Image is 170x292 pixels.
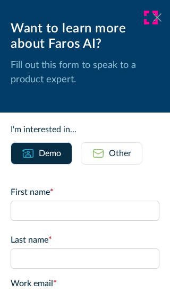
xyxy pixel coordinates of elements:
p: Fill out this form to speak to a product expert. [11,58,159,87]
label: First name [11,186,159,199]
div: I'm interested in... [11,123,159,136]
div: Other [109,147,131,160]
div: Want to learn more about Faros AI? [11,21,159,52]
div: Demo [39,147,61,160]
label: Last name [11,234,159,246]
label: Work email [11,277,159,290]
